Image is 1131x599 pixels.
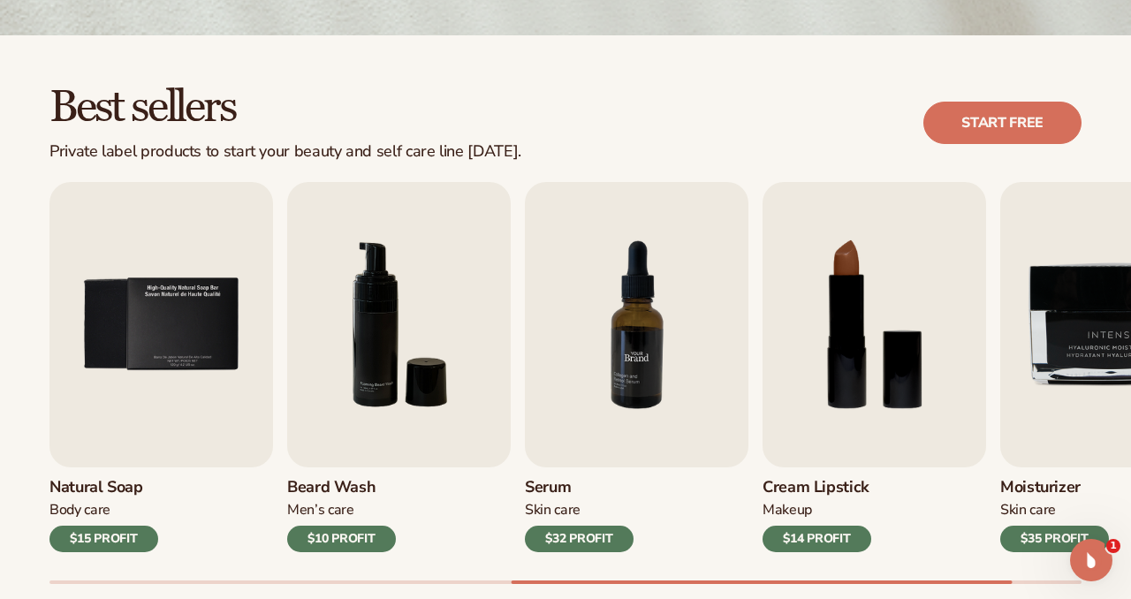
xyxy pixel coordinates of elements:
img: Shopify Image 8 [525,182,748,467]
h3: Beard Wash [287,478,396,497]
h3: Natural Soap [49,478,158,497]
div: Men’s Care [287,501,396,519]
a: 5 / 9 [49,182,273,552]
div: Body Care [49,501,158,519]
iframe: Intercom live chat [1070,539,1112,581]
h3: Serum [525,478,634,497]
h2: Best sellers [49,85,521,132]
div: $32 PROFIT [525,526,634,552]
div: Skin Care [525,501,634,519]
div: $14 PROFIT [763,526,871,552]
div: Private label products to start your beauty and self care line [DATE]. [49,142,521,162]
h3: Cream Lipstick [763,478,871,497]
div: $35 PROFIT [1000,526,1109,552]
a: Start free [923,102,1082,144]
a: 7 / 9 [525,182,748,552]
a: 6 / 9 [287,182,511,552]
div: Skin Care [1000,501,1109,519]
span: 1 [1106,539,1120,553]
div: $10 PROFIT [287,526,396,552]
div: $15 PROFIT [49,526,158,552]
div: Makeup [763,501,871,519]
h3: Moisturizer [1000,478,1109,497]
a: 8 / 9 [763,182,986,552]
